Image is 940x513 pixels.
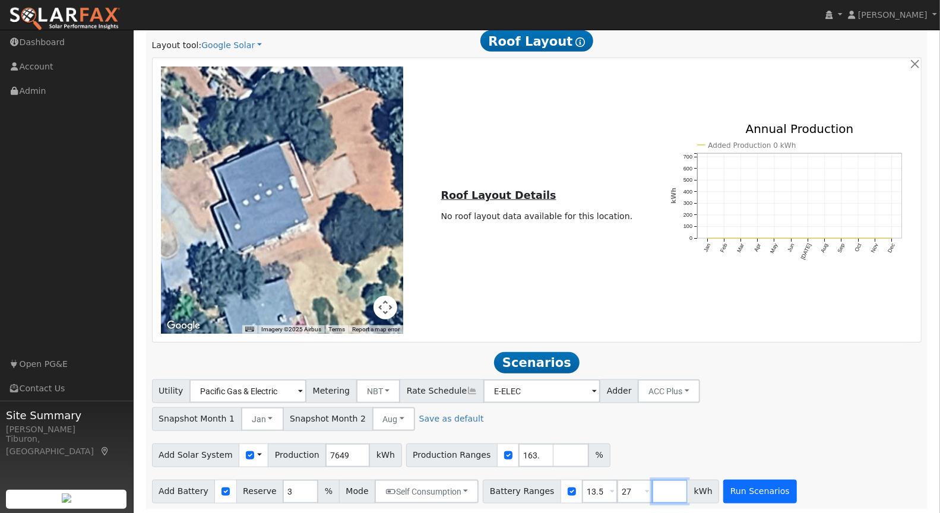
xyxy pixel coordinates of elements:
img: retrieve [62,493,71,503]
span: Mode [339,480,375,503]
circle: onclick="" [723,237,726,239]
a: Open this area in Google Maps (opens a new window) [164,318,203,334]
u: Roof Layout Details [441,189,556,201]
text: Jan [703,242,712,252]
text: Nov [871,242,880,254]
text: Aug [820,242,830,254]
span: Roof Layout [480,30,594,52]
text: Feb [719,242,729,253]
div: Tiburon, [GEOGRAPHIC_DATA] [6,433,127,458]
a: Save as default [419,413,484,425]
circle: onclick="" [757,237,759,239]
button: Self Consumption [375,480,479,503]
text: 300 [683,200,692,206]
span: Add Battery [152,480,216,503]
input: Select a Rate Schedule [483,379,600,403]
circle: onclick="" [874,237,876,239]
span: Rate Schedule [400,379,484,403]
img: Google [164,318,203,334]
circle: onclick="" [807,237,809,239]
span: Scenarios [494,352,579,373]
circle: onclick="" [707,237,709,239]
span: Production Ranges [406,444,498,467]
text: May [770,242,779,254]
text: 200 [683,212,692,218]
text: Annual Production [746,122,854,136]
text: Apr [754,242,762,252]
button: Aug [372,407,415,431]
text: Oct [854,242,863,252]
button: Keyboard shortcuts [245,325,254,334]
circle: onclick="" [841,237,843,239]
text: kWh [670,188,678,204]
button: NBT [356,379,401,403]
circle: onclick="" [740,237,742,239]
span: Snapshot Month 1 [152,407,242,431]
div: [PERSON_NAME] [6,423,127,436]
text: 500 [683,177,692,183]
text: 0 [689,235,692,241]
circle: onclick="" [790,237,793,239]
text: Sep [837,242,846,254]
span: % [318,480,339,503]
button: Map camera controls [374,296,397,319]
span: kWh [687,480,719,503]
text: 100 [683,223,692,229]
text: Mar [736,242,746,253]
text: 700 [683,154,692,160]
a: Map [100,446,110,456]
span: Utility [152,379,191,403]
span: Add Solar System [152,444,240,467]
span: [PERSON_NAME] [858,10,928,20]
text: [DATE] [800,242,812,260]
text: 400 [683,189,692,195]
span: Site Summary [6,407,127,423]
a: Report a map error [352,326,400,332]
input: Select a Utility [189,379,306,403]
span: % [588,444,610,467]
text: 600 [683,165,692,171]
text: Jun [787,242,796,252]
circle: onclick="" [891,237,893,239]
span: kWh [369,444,401,467]
span: Imagery ©2025 Airbus [261,326,321,332]
circle: onclick="" [774,237,776,239]
span: Layout tool: [152,40,202,50]
button: Jan [241,407,284,431]
img: SolarFax [9,7,121,31]
span: Battery Ranges [483,480,561,503]
text: Added Production 0 kWh [708,141,796,149]
a: Google Solar [201,39,262,52]
span: Adder [600,379,638,403]
span: Metering [306,379,357,403]
span: Reserve [236,480,284,503]
a: Terms (opens in new tab) [328,326,345,332]
circle: onclick="" [857,237,860,239]
button: ACC Plus [638,379,700,403]
text: Dec [887,242,897,254]
td: No roof layout data available for this location. [439,208,635,225]
button: Run Scenarios [723,480,796,503]
span: Production [268,444,326,467]
i: Show Help [576,37,585,47]
circle: onclick="" [824,237,826,239]
span: Snapshot Month 2 [283,407,373,431]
